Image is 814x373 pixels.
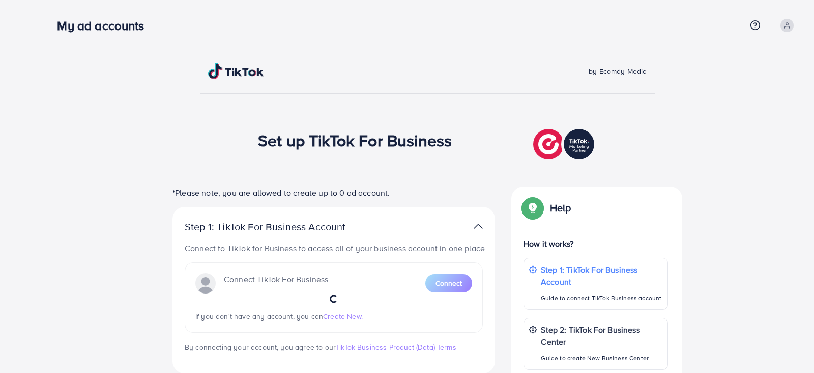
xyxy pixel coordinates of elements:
h3: My ad accounts [57,18,152,33]
img: TikTok [208,63,264,79]
p: Guide to create New Business Center [541,352,662,364]
p: Guide to connect TikTok Business account [541,292,662,304]
p: *Please note, you are allowed to create up to 0 ad account. [172,186,495,199]
p: Step 2: TikTok For Business Center [541,324,662,348]
span: by Ecomdy Media [589,66,647,76]
h1: Set up TikTok For Business [258,130,452,150]
p: Step 1: TikTok For Business Account [541,263,662,288]
img: Popup guide [524,199,542,217]
img: TikTok partner [474,219,483,234]
p: How it works? [524,237,668,250]
p: Step 1: TikTok For Business Account [185,221,378,233]
img: TikTok partner [533,126,597,162]
p: Help [550,202,571,214]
